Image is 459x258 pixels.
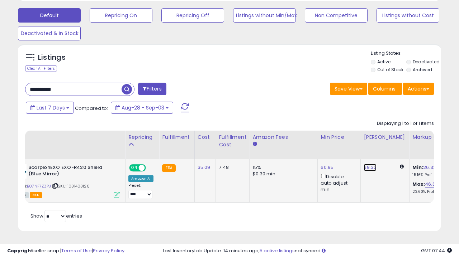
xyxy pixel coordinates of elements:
[52,183,90,189] span: | SKU: 1031403126
[198,164,210,171] a: 35.09
[37,104,65,111] span: Last 7 Days
[18,8,81,23] button: Default
[305,8,368,23] button: Non Competitive
[198,133,213,141] div: Cost
[377,120,434,127] div: Displaying 1 to 1 of 1 items
[18,26,81,40] button: Deactivated & In Stock
[93,247,124,254] a: Privacy Policy
[38,53,66,63] h5: Listings
[26,102,74,114] button: Last 7 Days
[128,183,153,199] div: Preset:
[377,59,391,65] label: Active
[233,8,296,23] button: Listings without Min/Max
[321,172,355,193] div: Disable auto adjust min
[128,133,156,141] div: Repricing
[368,83,402,95] button: Columns
[30,213,82,219] span: Show: entries
[425,181,438,188] a: 46.62
[75,105,108,112] span: Compared to:
[111,102,173,114] button: Aug-28 - Sep-03
[7,247,33,254] strong: Copyright
[371,50,441,57] p: Listing States:
[412,164,423,171] b: Min:
[330,83,367,95] button: Save View
[377,8,439,23] button: Listings without Cost
[138,83,166,95] button: Filters
[364,164,377,171] a: 69.33
[163,248,452,254] div: Last InventoryLab Update: 14 minutes ago, not synced.
[252,133,314,141] div: Amazon Fees
[364,133,406,141] div: [PERSON_NAME]
[421,247,452,254] span: 2025-09-12 07:44 GMT
[28,164,115,179] b: ScorpionEXO EXO-R420 Shield (Blue Mirror)
[252,141,257,147] small: Amazon Fees.
[130,165,139,171] span: ON
[128,175,153,182] div: Amazon AI
[145,165,156,171] span: OFF
[12,164,120,198] div: ASIN:
[7,248,124,254] div: seller snap | |
[412,181,425,188] b: Max:
[423,164,436,171] a: 26.33
[27,183,51,189] a: B07NF7ZZPJ
[260,247,295,254] a: 5 active listings
[252,171,312,177] div: $0.30 min
[252,164,312,171] div: 15%
[413,67,432,73] label: Archived
[403,83,434,95] button: Actions
[219,133,246,149] div: Fulfillment Cost
[161,8,224,23] button: Repricing Off
[90,8,152,23] button: Repricing On
[162,133,191,141] div: Fulfillment
[30,192,42,198] span: FBA
[321,164,333,171] a: 60.95
[321,133,358,141] div: Min Price
[25,65,57,72] div: Clear All Filters
[10,133,122,141] div: Title
[162,164,175,172] small: FBA
[122,104,164,111] span: Aug-28 - Sep-03
[373,85,396,92] span: Columns
[219,164,244,171] div: 7.48
[413,59,440,65] label: Deactivated
[61,247,92,254] a: Terms of Use
[377,67,403,73] label: Out of Stock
